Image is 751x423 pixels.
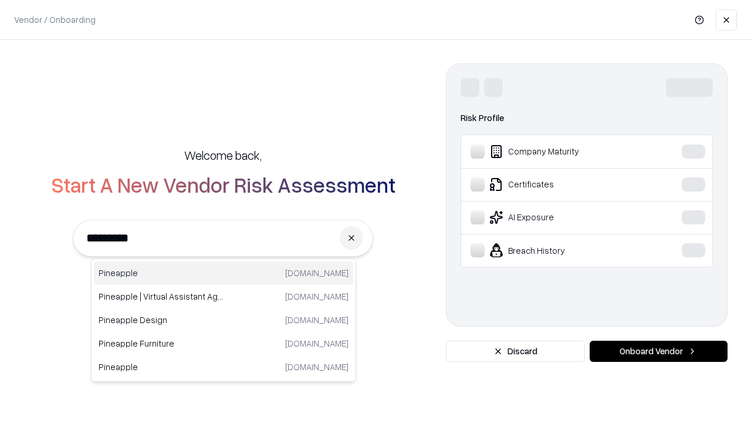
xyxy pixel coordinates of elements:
[99,290,224,303] p: Pineapple | Virtual Assistant Agency
[446,341,585,362] button: Discard
[471,177,646,192] div: Certificates
[471,243,646,257] div: Breach History
[471,145,646,159] div: Company Maturity
[91,258,356,382] div: Suggestions
[461,111,713,125] div: Risk Profile
[590,341,728,362] button: Onboard Vendor
[285,314,349,326] p: [DOMAIN_NAME]
[285,290,349,303] p: [DOMAIN_NAME]
[51,173,395,196] h2: Start A New Vendor Risk Assessment
[99,361,224,373] p: Pineapple
[14,14,96,26] p: Vendor / Onboarding
[471,210,646,224] div: AI Exposure
[99,314,224,326] p: Pineapple Design
[184,147,262,163] h5: Welcome back,
[99,337,224,350] p: Pineapple Furniture
[285,337,349,350] p: [DOMAIN_NAME]
[285,361,349,373] p: [DOMAIN_NAME]
[285,267,349,279] p: [DOMAIN_NAME]
[99,267,224,279] p: Pineapple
